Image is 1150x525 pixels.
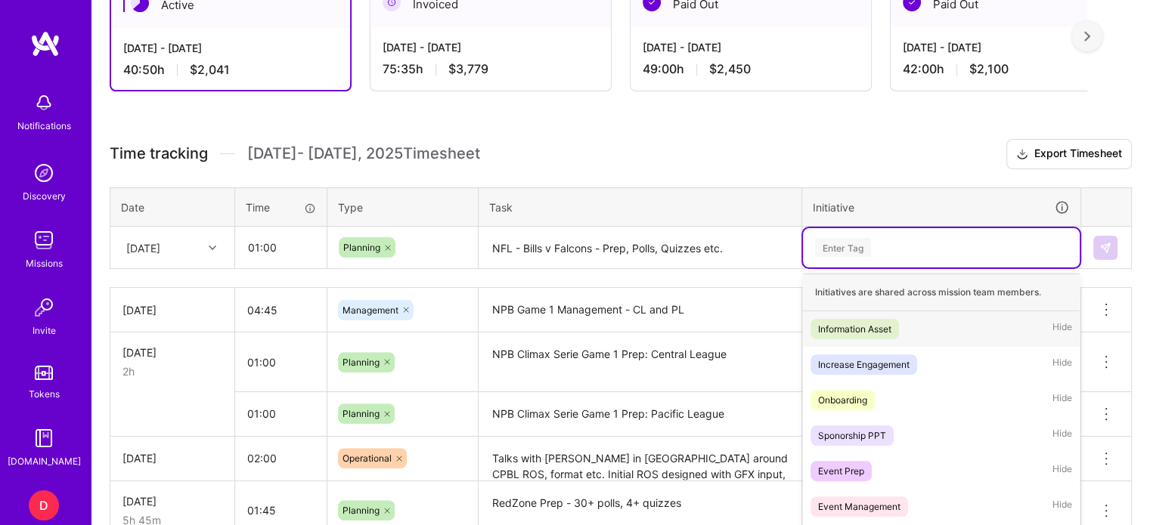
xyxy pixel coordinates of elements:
[235,290,327,330] input: HH:MM
[8,453,81,469] div: [DOMAIN_NAME]
[25,490,63,520] a: D
[209,244,216,252] i: icon Chevron
[235,394,327,434] input: HH:MM
[903,39,1119,55] div: [DATE] - [DATE]
[480,394,800,435] textarea: NPB Climax Serie Game 1 Prep: Pacific League
[30,30,60,57] img: logo
[29,386,60,402] div: Tokens
[815,236,871,259] div: Enter Tag
[903,61,1119,77] div: 42:00 h
[343,408,380,419] span: Planning
[126,239,160,255] div: [DATE]
[110,187,235,227] th: Date
[1016,147,1028,162] i: icon Download
[122,344,222,360] div: [DATE]
[123,40,338,56] div: [DATE] - [DATE]
[122,493,222,509] div: [DATE]
[327,187,479,227] th: Type
[110,144,208,163] span: Time tracking
[235,438,327,478] input: HH:MM
[17,118,71,134] div: Notifications
[1052,390,1072,410] span: Hide
[479,187,802,227] th: Task
[343,452,392,464] span: Operational
[343,505,380,516] span: Planning
[480,289,800,331] textarea: NPB Game 1 Management - CL and PL
[383,39,599,55] div: [DATE] - [DATE]
[1052,461,1072,481] span: Hide
[1006,139,1132,169] button: Export Timesheet
[643,39,859,55] div: [DATE] - [DATE]
[29,490,59,520] div: D
[1052,496,1072,517] span: Hide
[122,450,222,466] div: [DATE]
[1052,319,1072,339] span: Hide
[1052,425,1072,446] span: Hide
[343,357,380,368] span: Planning
[29,423,59,453] img: guide book
[190,62,230,78] span: $2,041
[123,62,338,78] div: 40:50 h
[1084,31,1090,42] img: right
[343,242,380,253] span: Planning
[29,158,59,188] img: discovery
[29,292,59,323] img: Invite
[709,61,751,77] span: $2,450
[235,342,327,382] input: HH:MM
[122,363,222,379] div: 2h
[643,61,859,77] div: 49:00 h
[236,227,326,267] input: HH:MM
[23,188,66,204] div: Discovery
[969,61,1009,77] span: $2,100
[1099,242,1111,254] img: Submit
[29,88,59,118] img: bell
[480,334,800,391] textarea: NPB Climax Serie Game 1 Prep: Central League
[480,438,800,480] textarea: Talks with [PERSON_NAME] in [GEOGRAPHIC_DATA] around CPBL ROS, format etc. Initial ROS designed w...
[246,199,316,215] div: Time
[247,144,480,163] span: [DATE] - [DATE] , 2025 Timesheet
[813,199,1070,216] div: Initiative
[818,321,891,337] div: Information Asset
[383,61,599,77] div: 75:35 h
[818,499,900,514] div: Event Management
[448,61,488,77] span: $3,779
[122,302,222,318] div: [DATE]
[480,228,800,268] textarea: NFL - Bills v Falcons - Prep, Polls, Quizzes etc.
[803,273,1080,311] div: Initiatives are shared across mission team members.
[818,392,867,408] div: Onboarding
[818,428,886,443] div: Sponorship PPT
[343,304,398,316] span: Management
[818,463,864,479] div: Event Prep
[33,323,56,338] div: Invite
[1052,354,1072,375] span: Hide
[26,255,63,271] div: Missions
[29,225,59,255] img: teamwork
[818,357,910,372] div: Increase Engagement
[35,366,53,380] img: tokens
